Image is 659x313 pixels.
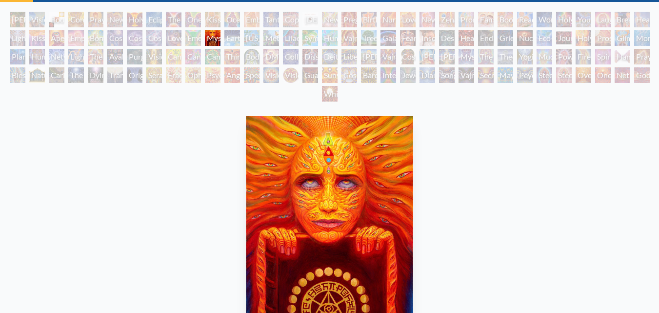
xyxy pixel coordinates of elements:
div: Nature of Mind [29,67,45,83]
div: [PERSON_NAME] & Eve [10,12,25,27]
div: Kiss of the [MEDICAL_DATA] [29,30,45,46]
div: Love Circuit [400,12,416,27]
div: Newborn [322,12,338,27]
div: Visionary Origin of Language [29,12,45,27]
div: Breathing [615,12,630,27]
div: Lilacs [283,30,299,46]
div: Wonder [537,12,552,27]
div: Bond [88,30,103,46]
div: Planetary Prayers [10,49,25,64]
div: Psychomicrograph of a Fractal Paisley Cherub Feather Tip [205,67,220,83]
div: New Family [419,12,435,27]
div: Monochord [634,30,650,46]
div: Cosmic [DEMOGRAPHIC_DATA] [400,49,416,64]
div: Embracing [244,12,260,27]
div: Contemplation [68,12,84,27]
div: Nursing [380,12,396,27]
div: Networks [49,49,64,64]
div: Reading [517,12,533,27]
div: Net of Being [615,67,630,83]
div: Jewel Being [400,67,416,83]
div: Deities & Demons Drinking from the Milky Pool [322,49,338,64]
div: Holy Fire [576,30,591,46]
div: Love is a Cosmic Force [166,30,181,46]
div: Mudra [537,49,552,64]
div: Lightworker [68,49,84,64]
div: Family [478,12,494,27]
div: The Shulgins and their Alchemical Angels [88,49,103,64]
div: Nuclear Crucifixion [517,30,533,46]
div: One [595,67,611,83]
div: Fear [400,30,416,46]
div: Blessing Hand [10,67,25,83]
div: Holy Grail [127,12,142,27]
div: DMT - The Spirit Molecule [263,49,279,64]
div: Original Face [127,67,142,83]
div: Metamorphosis [263,30,279,46]
div: Purging [127,49,142,64]
div: Mysteriosa 2 [205,30,220,46]
div: Tantra [263,12,279,27]
div: Grieving [498,30,513,46]
div: Eco-Atlas [537,30,552,46]
div: [PERSON_NAME] [361,49,377,64]
div: Cosmic Elf [341,67,357,83]
div: Godself [634,67,650,83]
div: Ocean of Love Bliss [224,12,240,27]
div: Dying [88,67,103,83]
div: Seraphic Transport Docking on the Third Eye [146,67,162,83]
div: Earth Energies [224,30,240,46]
div: Pregnancy [341,12,357,27]
div: The Soul Finds It's Way [68,67,84,83]
div: Humming Bird [322,30,338,46]
div: Vajra Horse [341,30,357,46]
div: Human Geometry [29,49,45,64]
div: Angel Skin [224,67,240,83]
div: Steeplehead 2 [556,67,572,83]
div: Power to the Peaceful [556,49,572,64]
div: Kissing [205,12,220,27]
div: Song of Vajra Being [439,67,455,83]
div: Spectral Lotus [244,67,260,83]
div: Eclipse [146,12,162,27]
div: Cosmic Creativity [107,30,123,46]
div: Body/Mind as a Vibratory Field of Energy [244,49,260,64]
div: One Taste [185,12,201,27]
div: Spirit Animates the Flesh [595,49,611,64]
div: Laughing Man [595,12,611,27]
div: Empowerment [68,30,84,46]
div: Birth [361,12,377,27]
div: Gaia [380,30,396,46]
div: Symbiosis: Gall Wasp & Oak Tree [302,30,318,46]
div: Praying Hands [634,49,650,64]
div: Vajra Guru [380,49,396,64]
div: Prostration [595,30,611,46]
div: Mayan Being [498,67,513,83]
div: Holy Family [556,12,572,27]
div: Ophanic Eyelash [185,67,201,83]
div: Cannabis Sutra [185,49,201,64]
div: Theologue [498,49,513,64]
div: Dissectional Art for Tool's Lateralus CD [302,49,318,64]
div: White Light [322,86,338,102]
div: [DEMOGRAPHIC_DATA] Embryo [302,12,318,27]
div: Body, Mind, Spirit [49,12,64,27]
div: New Man New Woman [107,12,123,27]
div: Boo-boo [498,12,513,27]
div: Zena Lotus [439,12,455,27]
div: Vision [PERSON_NAME] [283,67,299,83]
div: Endarkenment [478,30,494,46]
div: Lightweaver [10,30,25,46]
div: Insomnia [419,30,435,46]
div: Mystic Eye [459,49,474,64]
div: Interbeing [380,67,396,83]
div: Steeplehead 1 [537,67,552,83]
div: Cannabis Mudra [166,49,181,64]
div: Peyote Being [517,67,533,83]
div: Young & Old [576,12,591,27]
div: Secret Writing Being [478,67,494,83]
div: Bardo Being [361,67,377,83]
div: Liberation Through Seeing [341,49,357,64]
div: Fractal Eyes [166,67,181,83]
div: Sunyata [322,67,338,83]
